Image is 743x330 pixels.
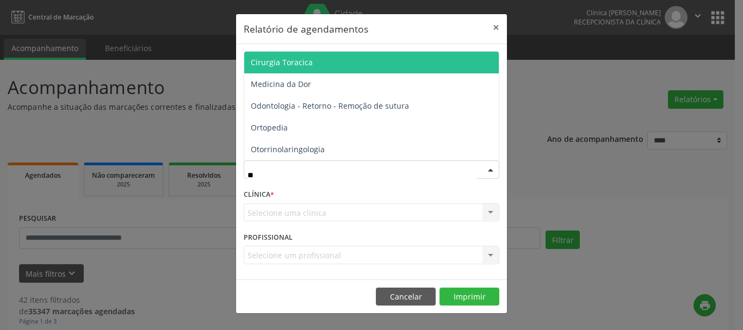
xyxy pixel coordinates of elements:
[251,122,288,133] span: Ortopedia
[376,288,436,306] button: Cancelar
[251,79,311,89] span: Medicina da Dor
[244,229,293,246] label: PROFISSIONAL
[439,288,499,306] button: Imprimir
[251,101,409,111] span: Odontologia - Retorno - Remoção de sutura
[251,57,313,67] span: Cirurgia Toracica
[244,22,368,36] h5: Relatório de agendamentos
[244,52,329,69] label: DATA DE AGENDAMENTO
[251,144,325,154] span: Otorrinolaringologia
[485,14,507,41] button: Close
[244,186,274,203] label: CLÍNICA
